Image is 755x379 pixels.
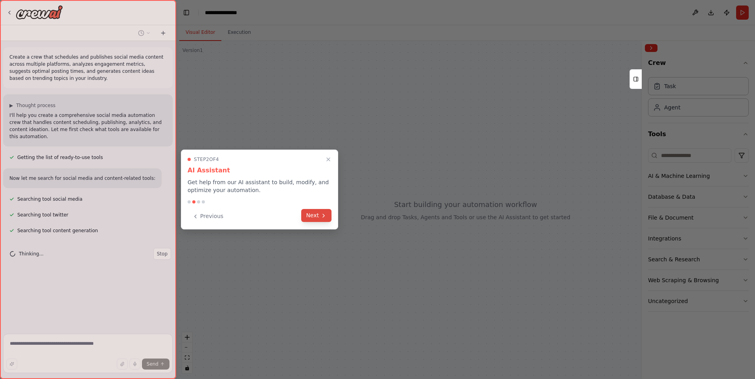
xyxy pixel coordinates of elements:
[301,209,331,222] button: Next
[324,155,333,164] button: Close walkthrough
[181,7,192,18] button: Hide left sidebar
[194,156,219,163] span: Step 2 of 4
[188,210,228,223] button: Previous
[188,166,331,175] h3: AI Assistant
[188,178,331,194] p: Get help from our AI assistant to build, modify, and optimize your automation.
